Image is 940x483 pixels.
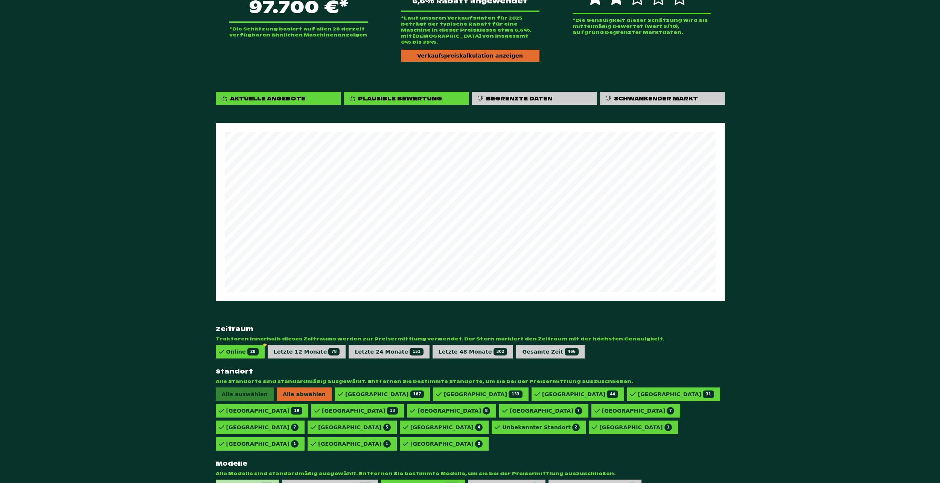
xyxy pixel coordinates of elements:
span: 28 [247,348,259,355]
div: Letzte 24 Monate [355,348,424,355]
span: 466 [565,348,579,355]
div: [GEOGRAPHIC_DATA] [417,407,490,415]
div: [GEOGRAPHIC_DATA] [318,424,391,431]
span: 13 [387,407,398,415]
div: Aktuelle Angebote [216,92,341,105]
span: 5 [383,424,391,431]
div: Plausible Bewertung [358,95,442,102]
span: Traktoren innerhalb dieses Zeitraums werden zur Preisermittlung verwendet. Der Stern markiert den... [216,336,725,342]
span: 44 [607,390,618,398]
span: 187 [410,390,424,398]
div: [GEOGRAPHIC_DATA] [602,407,675,415]
p: *Laut unseren Verkaufsdaten für 2025 beträgt der typische Rabatt für eine Maschine in dieser Prei... [401,15,539,45]
span: 1 [383,440,391,448]
span: 302 [494,348,507,355]
div: [GEOGRAPHIC_DATA] [226,407,302,415]
div: Begrenzte Daten [472,92,597,105]
span: 1 [664,424,672,431]
span: Alle auswählen [216,387,274,401]
div: Plausible Bewertung [344,92,469,105]
span: 4 [475,424,483,431]
span: 133 [509,390,523,398]
span: Alle abwählen [277,387,332,401]
span: 1 [291,440,299,448]
p: *Die Schätzung basiert auf allen 28 derzeit verfügbaren ähnlichen Maschinenanzeigen [229,26,368,38]
div: [GEOGRAPHIC_DATA] [226,424,299,431]
strong: Standort [216,368,725,375]
div: Verkaufspreiskalkulation anzeigen [401,50,539,62]
span: Alle Standorte sind standardmäßig ausgewählt. Entfernen Sie bestimmte Standorte, um sie bei der P... [216,378,725,384]
div: Letzte 12 Monate [274,348,340,355]
span: 78 [328,348,340,355]
div: [GEOGRAPHIC_DATA] [599,424,672,431]
span: 8 [483,407,490,415]
div: [GEOGRAPHIC_DATA] [345,390,424,398]
span: 31 [703,390,714,398]
div: Gesamte Zeit [522,348,578,355]
div: Letzte 48 Monate [439,348,507,355]
span: 151 [410,348,424,355]
div: [GEOGRAPHIC_DATA] [510,407,582,415]
div: [GEOGRAPHIC_DATA] [443,390,522,398]
div: Online [226,348,259,355]
div: Schwankender Markt [614,95,698,102]
div: Schwankender Markt [600,92,725,105]
span: Alle Modelle sind standardmäßig ausgewählt. Entfernen Sie bestimmte Modelle, um sie bei der Preis... [216,471,725,477]
strong: Zeitraum [216,325,725,333]
div: [GEOGRAPHIC_DATA] [318,440,391,448]
div: [GEOGRAPHIC_DATA] [410,424,483,431]
div: [GEOGRAPHIC_DATA] [226,440,299,448]
div: [GEOGRAPHIC_DATA] [638,390,714,398]
div: [GEOGRAPHIC_DATA] [322,407,398,415]
div: Unbekannter Standort [502,424,580,431]
div: [GEOGRAPHIC_DATA] [542,390,618,398]
span: 19 [291,407,302,415]
div: Aktuelle Angebote [230,95,305,102]
span: 7 [291,424,299,431]
div: [GEOGRAPHIC_DATA] [410,440,483,448]
span: 7 [575,407,582,415]
span: 2 [572,424,580,431]
span: 7 [667,407,674,415]
p: *Die Genauigkeit dieser Schätzung wird als mittelmäßig bewertet (Wert 5/10), aufgrund begrenzter ... [573,17,711,35]
div: Begrenzte Daten [486,95,552,102]
span: 0 [475,440,483,448]
strong: Modelle [216,460,725,468]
